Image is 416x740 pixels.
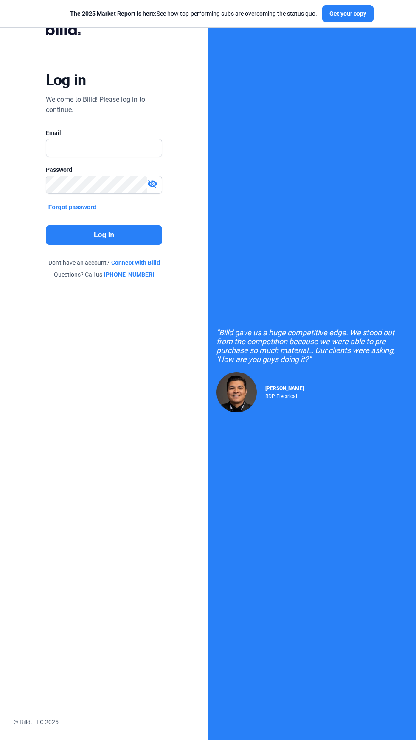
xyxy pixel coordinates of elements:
[216,328,408,364] div: "Billd gave us a huge competitive edge. We stood out from the competition because we were able to...
[265,385,304,391] span: [PERSON_NAME]
[322,5,374,22] button: Get your copy
[46,165,162,174] div: Password
[46,129,162,137] div: Email
[70,10,157,17] span: The 2025 Market Report is here:
[104,270,154,279] a: [PHONE_NUMBER]
[147,179,157,189] mat-icon: visibility_off
[46,95,162,115] div: Welcome to Billd! Please log in to continue.
[70,9,317,18] div: See how top-performing subs are overcoming the status quo.
[46,225,162,245] button: Log in
[216,372,257,412] img: Raul Pacheco
[265,391,304,399] div: RDP Electrical
[111,258,160,267] a: Connect with Billd
[46,270,162,279] div: Questions? Call us
[46,71,86,90] div: Log in
[46,202,99,212] button: Forgot password
[46,258,162,267] div: Don't have an account?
